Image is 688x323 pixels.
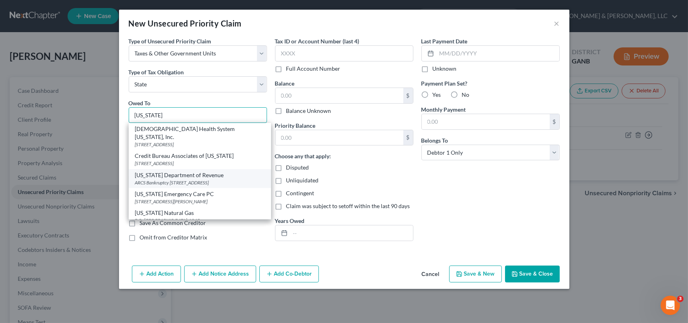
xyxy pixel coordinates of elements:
[415,266,446,282] button: Cancel
[135,217,265,224] div: P.O. [GEOGRAPHIC_DATA]-1245
[286,202,410,209] span: Claim was subject to setoff within the last 90 days
[275,79,295,88] label: Balance
[135,160,265,167] div: [STREET_ADDRESS]
[129,69,184,76] span: Type of Tax Obligation
[433,91,441,98] span: Yes
[554,18,560,28] button: ×
[135,125,265,141] div: [DEMOGRAPHIC_DATA] Health System [US_STATE], Inc.
[421,137,448,144] span: Belongs To
[550,114,559,129] div: $
[129,38,212,45] span: Type of Unsecured Priority Claim
[135,209,265,217] div: [US_STATE] Natural Gas
[286,65,341,73] label: Full Account Number
[403,130,413,145] div: $
[275,121,316,130] label: Priority Balance
[184,266,256,282] button: Add Notice Address
[677,296,684,302] span: 3
[421,37,468,45] label: Last Payment Date
[135,152,265,160] div: Credit Bureau Associates of [US_STATE]
[275,88,403,103] input: 0.00
[275,45,413,61] input: XXXX
[290,225,413,241] input: --
[286,177,319,184] span: Unliquidated
[286,107,331,115] label: Balance Unknown
[403,88,413,103] div: $
[421,105,466,114] label: Monthly Payment
[135,198,265,205] div: [STREET_ADDRESS][PERSON_NAME]
[135,190,265,198] div: [US_STATE] Emergency Care PC
[140,219,206,227] label: Save As Common Creditor
[449,266,502,282] button: Save & New
[132,266,181,282] button: Add Action
[437,46,559,61] input: MM/DD/YYYY
[275,217,305,225] label: Years Owed
[129,107,267,123] input: Search creditor by name...
[661,296,680,315] iframe: Intercom live chat
[135,179,265,186] div: ARCS Bankruptcy [STREET_ADDRESS]
[129,100,151,106] span: Owed To
[129,18,242,29] div: New Unsecured Priority Claim
[135,171,265,179] div: [US_STATE] Department of Revenue
[275,130,403,145] input: 0.00
[135,141,265,148] div: [STREET_ADDRESS]
[259,266,319,282] button: Add Co-Debtor
[275,37,359,45] label: Tax ID or Account Number (last 4)
[422,114,550,129] input: 0.00
[462,91,470,98] span: No
[140,234,207,241] span: Omit from Creditor Matrix
[275,152,331,160] label: Choose any that apply:
[433,65,457,73] label: Unknown
[505,266,560,282] button: Save & Close
[286,190,314,196] span: Contingent
[421,79,560,88] label: Payment Plan Set?
[286,164,309,171] span: Disputed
